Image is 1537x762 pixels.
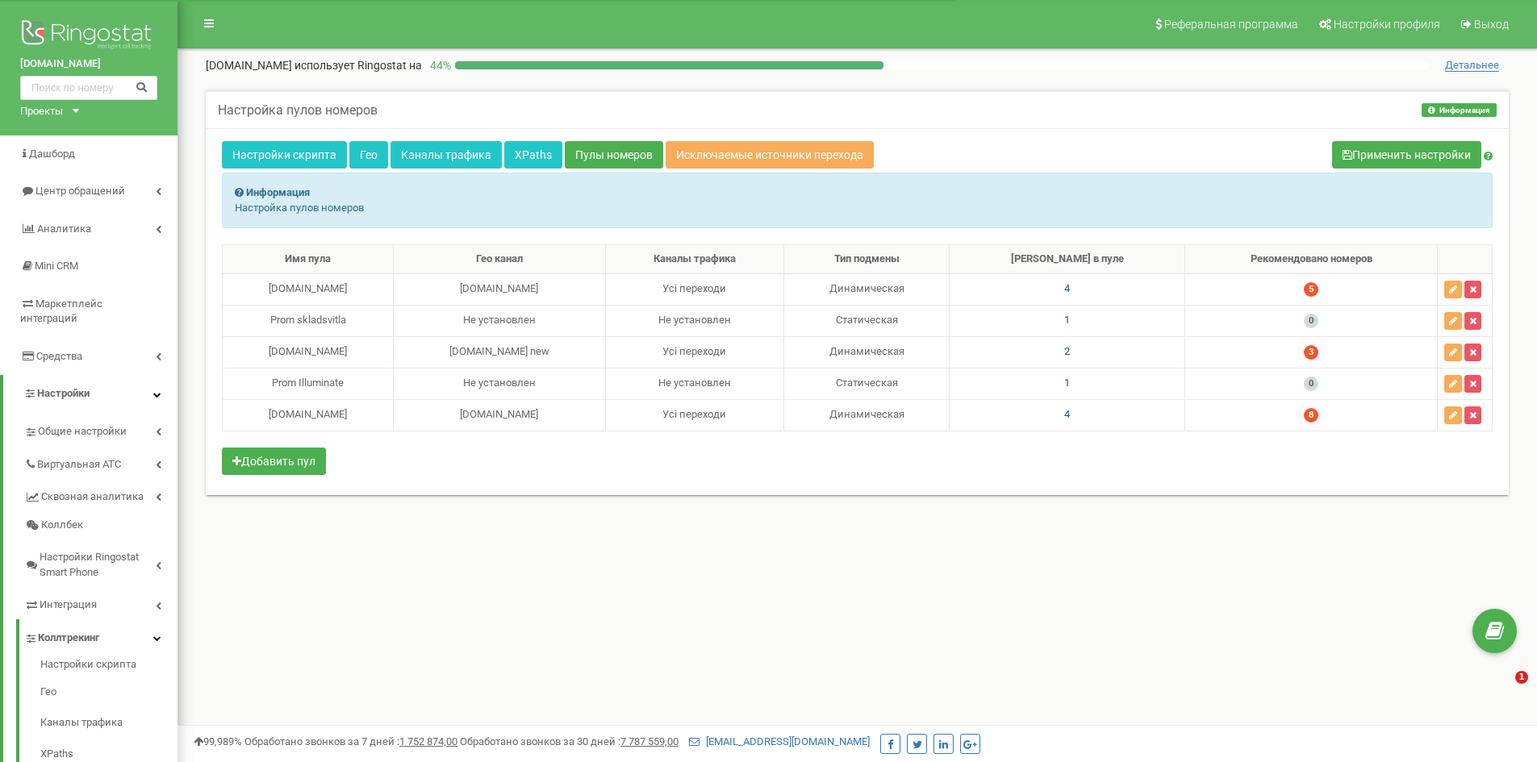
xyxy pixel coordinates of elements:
[784,368,950,399] td: Статическая
[244,735,457,747] span: Обработано звонков за 7 дней :
[206,57,422,73] p: [DOMAIN_NAME]
[24,539,178,586] a: Настройки Ringostat Smart Phone
[504,141,562,169] a: XPaths
[349,141,388,169] a: Гео
[394,273,605,305] td: [DOMAIN_NAME]
[1422,103,1497,117] button: Информация
[229,407,386,423] div: [DOMAIN_NAME]
[1185,245,1438,274] th: Рекомендовано номеров
[24,586,178,619] a: Интеграция
[40,657,178,677] a: Настройки скрипта
[784,273,950,305] td: Динамическая
[3,375,178,413] a: Настройки
[394,245,605,274] th: Гео канал
[399,735,457,747] u: 1 752 874,00
[229,376,386,391] div: Prom Illuminate
[223,245,394,274] th: Имя пула
[1304,314,1318,328] span: 0
[24,413,178,446] a: Общие настройки
[605,336,784,368] td: Усі переходи
[229,281,386,297] div: [DOMAIN_NAME]
[29,148,75,160] span: Дашборд
[235,201,1480,216] p: Настройка пулов номеров
[394,305,605,336] td: Не установлен
[1304,408,1318,423] span: 8
[40,707,178,739] a: Каналы трафика
[620,735,679,747] u: 7 787 559,00
[1064,282,1070,294] span: 4
[38,424,127,439] span: Общие настройки
[222,448,326,475] button: Добавить пул
[24,619,178,652] a: Коллтрекинг
[394,399,605,431] td: [DOMAIN_NAME]
[37,223,91,235] span: Аналитика
[666,141,874,169] a: Исключаемые источники перехода
[1515,671,1528,684] span: 1
[294,59,422,72] span: использует Ringostat на
[24,511,178,539] a: Коллбек
[460,735,679,747] span: Обработано звонков за 30 дней :
[1064,408,1070,420] span: 4
[222,141,347,169] a: Настройки скрипта
[24,446,178,479] a: Виртуальная АТС
[218,103,378,118] h5: Настройка пулов номеров
[1164,18,1298,31] span: Реферальная программа
[229,313,386,328] div: Prom skladsvitla
[20,56,157,72] a: [DOMAIN_NAME]
[40,677,178,708] a: Гео
[784,305,950,336] td: Статическая
[1064,377,1070,389] span: 1
[20,104,63,119] div: Проекты
[246,186,310,198] strong: Информация
[37,457,121,473] span: Виртуальная АТС
[689,735,870,747] a: [EMAIL_ADDRESS][DOMAIN_NAME]
[394,336,605,368] td: [DOMAIN_NAME] new
[24,478,178,511] a: Сквозная аналитика
[36,185,125,197] span: Центр обращений
[605,305,784,336] td: Не установлен
[36,350,82,362] span: Средства
[194,735,242,747] span: 99,989%
[1445,59,1499,72] span: Детальнее
[784,399,950,431] td: Динамическая
[41,518,83,533] span: Коллбек
[605,399,784,431] td: Усі переходи
[1334,18,1440,31] span: Настройки профиля
[949,245,1184,274] th: [PERSON_NAME] в пуле
[391,141,502,169] a: Каналы трафика
[40,598,97,613] span: Интеграция
[1304,377,1318,391] span: 0
[565,141,663,169] a: Пулы номеров
[394,368,605,399] td: Не установлен
[1332,141,1481,169] button: Применить настройки
[35,260,78,272] span: Mini CRM
[40,550,156,580] span: Настройки Ringostat Smart Phone
[1474,18,1509,31] span: Выход
[1482,671,1521,710] iframe: Intercom live chat
[1064,345,1070,357] span: 2
[41,489,144,505] span: Сквозная аналитика
[605,368,784,399] td: Не установлен
[784,245,950,274] th: Тип подмены
[605,245,784,274] th: Каналы трафика
[229,344,386,360] div: [DOMAIN_NAME]
[20,76,157,100] input: Поиск по номеру
[1064,314,1070,326] span: 1
[605,273,784,305] td: Усі переходи
[38,631,99,646] span: Коллтрекинг
[20,298,102,325] span: Маркетплейс интеграций
[20,16,157,56] img: Ringostat logo
[784,336,950,368] td: Динамическая
[37,387,90,399] span: Настройки
[422,57,455,73] p: 44 %
[1304,282,1318,297] span: 5
[1304,345,1318,360] span: 3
